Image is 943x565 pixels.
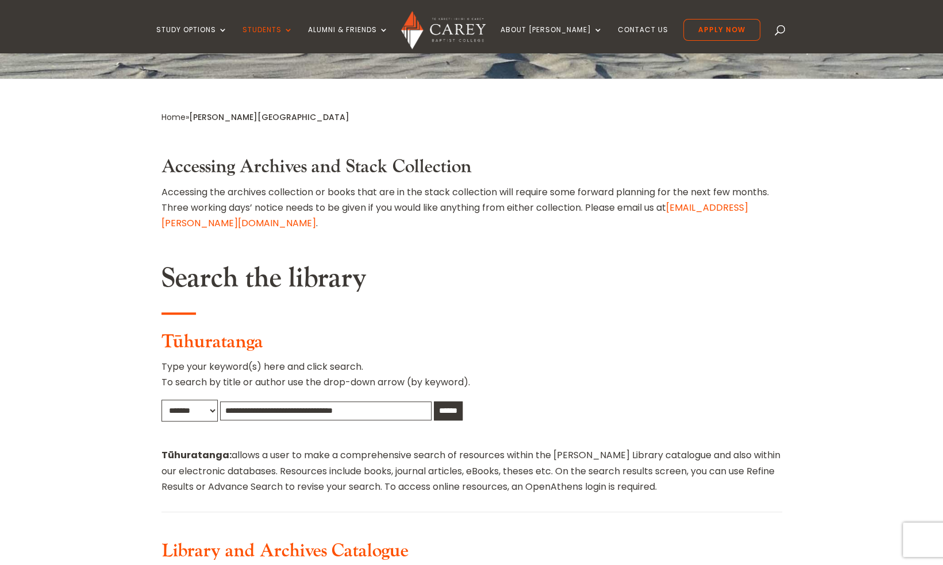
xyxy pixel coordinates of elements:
[161,111,349,123] span: »
[161,184,782,231] p: Accessing the archives collection or books that are in the stack collection will require some for...
[156,26,228,53] a: Study Options
[161,111,186,123] a: Home
[501,26,603,53] a: About [PERSON_NAME]
[161,448,232,462] strong: Tūhuratanga:
[683,19,760,41] a: Apply Now
[243,26,293,53] a: Students
[161,359,782,399] p: Type your keyword(s) here and click search. To search by title or author use the drop-down arrow ...
[161,262,782,301] h2: Search the library
[161,156,782,184] h3: Accessing Archives and Stack Collection
[308,26,388,53] a: Alumni & Friends
[618,26,668,53] a: Contact Us
[401,11,486,49] img: Carey Baptist College
[189,111,349,123] span: [PERSON_NAME][GEOGRAPHIC_DATA]
[161,331,782,359] h3: Tūhuratanga
[161,447,782,494] p: allows a user to make a comprehensive search of resources within the [PERSON_NAME] Library catalo...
